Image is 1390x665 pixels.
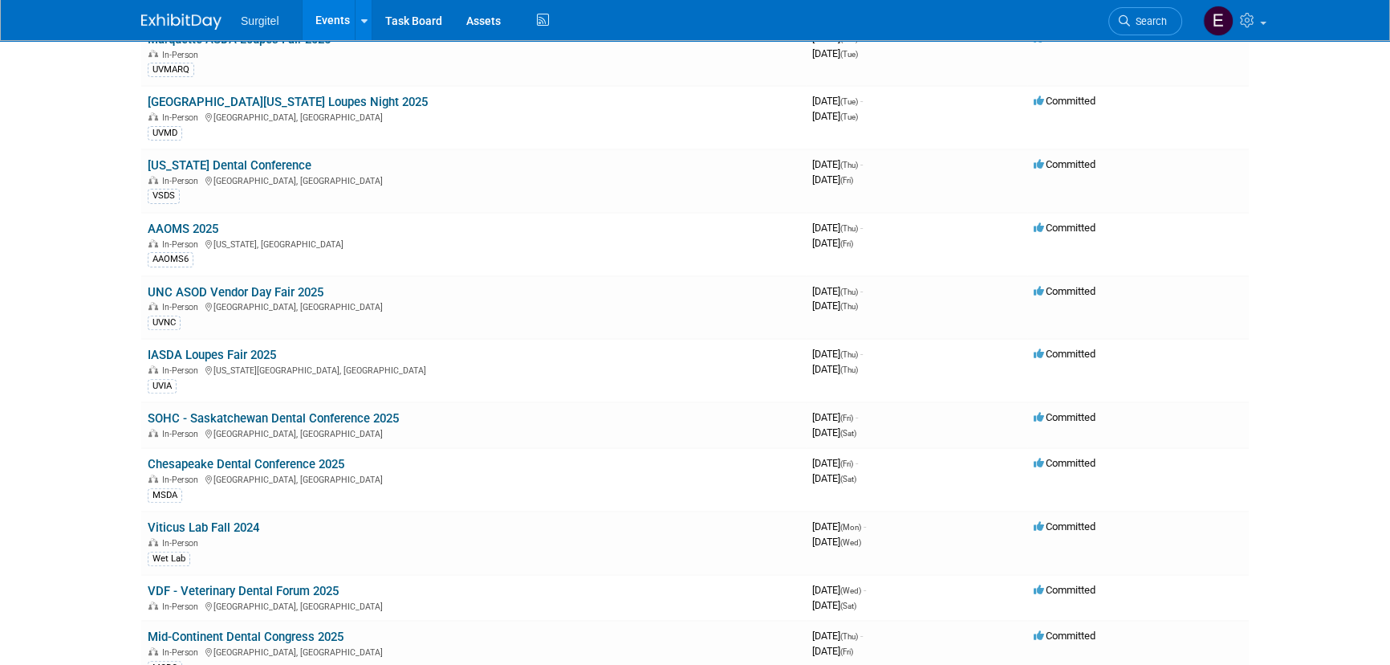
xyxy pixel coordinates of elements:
[162,647,203,658] span: In-Person
[860,158,863,170] span: -
[1034,520,1095,532] span: Committed
[812,285,863,297] span: [DATE]
[840,350,858,359] span: (Thu)
[162,365,203,376] span: In-Person
[148,126,182,141] div: UVMD
[864,520,866,532] span: -
[812,222,863,234] span: [DATE]
[840,161,858,169] span: (Thu)
[148,411,399,426] a: SOHC - Saskatchewan Dental Conference 2025
[148,602,158,610] img: In-Person Event
[148,488,182,503] div: MSDA
[148,158,311,173] a: [US_STATE] Dental Conference
[840,239,853,248] span: (Fri)
[812,584,866,596] span: [DATE]
[840,302,858,311] span: (Thu)
[148,110,799,123] div: [GEOGRAPHIC_DATA], [GEOGRAPHIC_DATA]
[148,365,158,373] img: In-Person Event
[812,348,863,360] span: [DATE]
[148,552,190,566] div: Wet Lab
[162,176,203,186] span: In-Person
[148,584,339,598] a: VDF - Veterinary Dental Forum 2025
[148,173,799,186] div: [GEOGRAPHIC_DATA], [GEOGRAPHIC_DATA]
[812,411,858,423] span: [DATE]
[812,426,856,439] span: [DATE]
[162,538,203,549] span: In-Person
[856,411,858,423] span: -
[148,426,799,439] div: [GEOGRAPHIC_DATA], [GEOGRAPHIC_DATA]
[148,176,158,184] img: In-Person Event
[1034,411,1095,423] span: Committed
[856,457,858,469] span: -
[840,35,858,43] span: (Tue)
[162,112,203,123] span: In-Person
[148,300,799,312] div: [GEOGRAPHIC_DATA], [GEOGRAPHIC_DATA]
[148,63,194,77] div: UVMARQ
[860,348,863,360] span: -
[148,316,181,330] div: UVNC
[148,538,158,546] img: In-Person Event
[864,584,866,596] span: -
[840,176,853,185] span: (Fri)
[812,110,858,122] span: [DATE]
[812,47,858,59] span: [DATE]
[812,32,863,44] span: [DATE]
[141,14,222,30] img: ExhibitDay
[812,520,866,532] span: [DATE]
[860,222,863,234] span: -
[812,173,853,186] span: [DATE]
[1203,6,1234,36] img: Event Coordinator
[148,237,799,250] div: [US_STATE], [GEOGRAPHIC_DATA]
[148,95,428,109] a: [GEOGRAPHIC_DATA][US_STATE] Loupes Night 2025
[840,224,858,233] span: (Thu)
[148,472,799,485] div: [GEOGRAPHIC_DATA], [GEOGRAPHIC_DATA]
[148,475,158,483] img: In-Person Event
[812,472,856,484] span: [DATE]
[860,285,863,297] span: -
[812,237,853,249] span: [DATE]
[148,50,158,58] img: In-Person Event
[1034,348,1095,360] span: Committed
[1034,158,1095,170] span: Committed
[840,523,861,532] span: (Mon)
[1034,584,1095,596] span: Committed
[840,288,858,296] span: (Thu)
[148,363,799,376] div: [US_STATE][GEOGRAPHIC_DATA], [GEOGRAPHIC_DATA]
[148,645,799,658] div: [GEOGRAPHIC_DATA], [GEOGRAPHIC_DATA]
[840,112,858,121] span: (Tue)
[148,599,799,612] div: [GEOGRAPHIC_DATA], [GEOGRAPHIC_DATA]
[812,599,856,611] span: [DATE]
[162,302,203,312] span: In-Person
[812,158,863,170] span: [DATE]
[840,586,861,595] span: (Wed)
[1034,285,1095,297] span: Committed
[1034,95,1095,107] span: Committed
[162,602,203,612] span: In-Person
[812,536,861,548] span: [DATE]
[162,50,203,60] span: In-Person
[840,97,858,106] span: (Tue)
[148,239,158,247] img: In-Person Event
[148,285,323,300] a: UNC ASOD Vendor Day Fair 2025
[812,457,858,469] span: [DATE]
[162,429,203,439] span: In-Person
[162,239,203,250] span: In-Person
[840,429,856,438] span: (Sat)
[241,14,278,27] span: Surgitel
[148,32,331,47] a: Marquette ASDA Loupes Fair 2025
[840,632,858,641] span: (Thu)
[860,630,863,642] span: -
[1034,630,1095,642] span: Committed
[840,538,861,547] span: (Wed)
[148,520,259,535] a: Viticus Lab Fall 2024
[1108,7,1182,35] a: Search
[840,365,858,374] span: (Thu)
[812,645,853,657] span: [DATE]
[840,602,856,610] span: (Sat)
[840,414,853,422] span: (Fri)
[148,222,218,236] a: AAOMS 2025
[148,457,344,471] a: Chesapeake Dental Conference 2025
[1034,457,1095,469] span: Committed
[840,459,853,468] span: (Fri)
[148,302,158,310] img: In-Person Event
